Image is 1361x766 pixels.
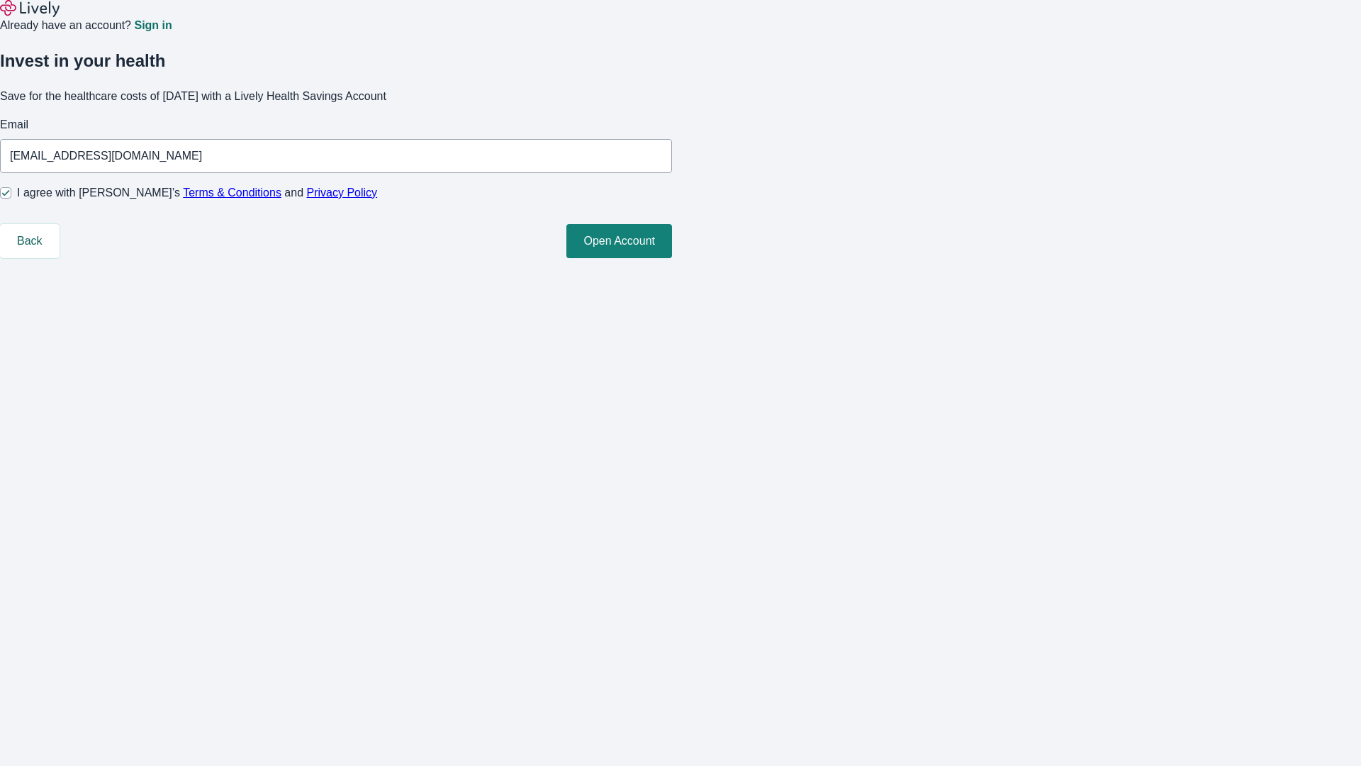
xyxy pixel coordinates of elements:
a: Privacy Policy [307,187,378,199]
a: Sign in [134,20,172,31]
span: I agree with [PERSON_NAME]’s and [17,184,377,201]
button: Open Account [566,224,672,258]
a: Terms & Conditions [183,187,281,199]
